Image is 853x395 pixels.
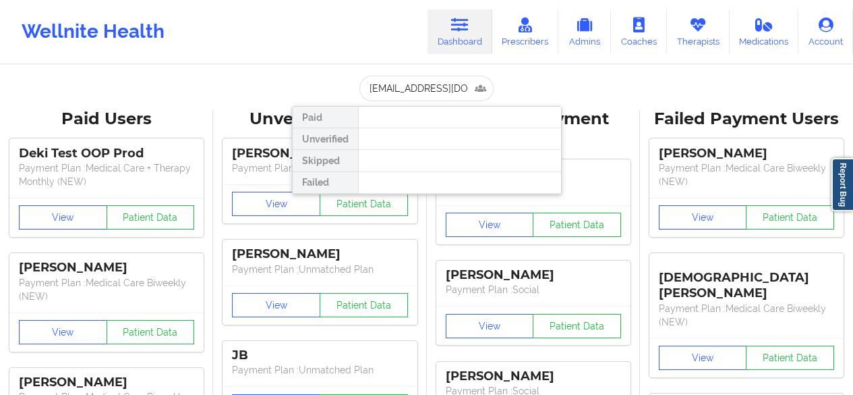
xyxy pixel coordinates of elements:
[19,375,194,390] div: [PERSON_NAME]
[659,161,834,188] p: Payment Plan : Medical Care Biweekly (NEW)
[446,213,534,237] button: View
[19,205,107,230] button: View
[293,128,358,150] div: Unverified
[19,146,194,161] div: Deki Test OOP Prod
[232,293,320,317] button: View
[611,9,667,54] a: Coaches
[798,9,853,54] a: Account
[659,205,747,230] button: View
[232,161,407,175] p: Payment Plan : Unmatched Plan
[659,146,834,161] div: [PERSON_NAME]
[533,314,621,338] button: Patient Data
[659,346,747,370] button: View
[659,260,834,301] div: [DEMOGRAPHIC_DATA][PERSON_NAME]
[293,107,358,128] div: Paid
[107,205,195,230] button: Patient Data
[107,320,195,344] button: Patient Data
[232,146,407,161] div: [PERSON_NAME]
[232,192,320,216] button: View
[730,9,799,54] a: Medications
[19,320,107,344] button: View
[667,9,730,54] a: Therapists
[232,363,407,377] p: Payment Plan : Unmatched Plan
[533,213,621,237] button: Patient Data
[746,346,834,370] button: Patient Data
[320,293,408,317] button: Patient Data
[446,314,534,338] button: View
[649,109,844,130] div: Failed Payment Users
[19,276,194,303] p: Payment Plan : Medical Care Biweekly (NEW)
[659,302,834,329] p: Payment Plan : Medical Care Biweekly (NEW)
[558,9,611,54] a: Admins
[446,369,621,384] div: [PERSON_NAME]
[831,158,853,211] a: Report Bug
[232,263,407,276] p: Payment Plan : Unmatched Plan
[19,260,194,275] div: [PERSON_NAME]
[320,192,408,216] button: Patient Data
[746,205,834,230] button: Patient Data
[428,9,492,54] a: Dashboard
[293,172,358,194] div: Failed
[232,348,407,363] div: JB
[232,246,407,262] div: [PERSON_NAME]
[446,283,621,296] p: Payment Plan : Social
[223,109,417,130] div: Unverified Users
[9,109,204,130] div: Paid Users
[19,161,194,188] p: Payment Plan : Medical Care + Therapy Monthly (NEW)
[492,9,559,54] a: Prescribers
[446,267,621,283] div: [PERSON_NAME]
[293,150,358,172] div: Skipped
